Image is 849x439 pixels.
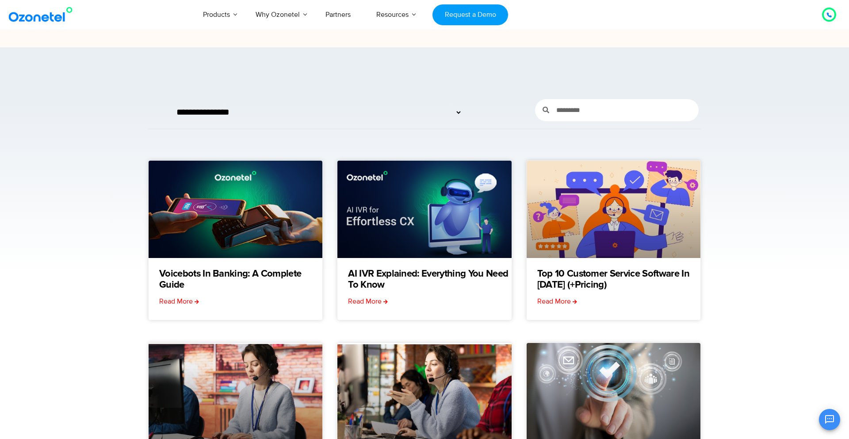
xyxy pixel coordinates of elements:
[159,296,199,307] a: Read more about Voicebots in Banking: A Complete Guide
[432,4,508,25] a: Request a Demo
[348,296,388,307] a: Read more about AI IVR Explained: Everything You Need to Know
[537,296,577,307] a: Read more about Top 10 Customer Service Software in 2025 (+Pricing)
[819,409,840,430] button: Open chat
[537,269,700,291] a: Top 10 Customer Service Software in [DATE] (+Pricing)
[348,269,511,291] a: AI IVR Explained: Everything You Need to Know
[159,269,322,291] a: Voicebots in Banking: A Complete Guide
